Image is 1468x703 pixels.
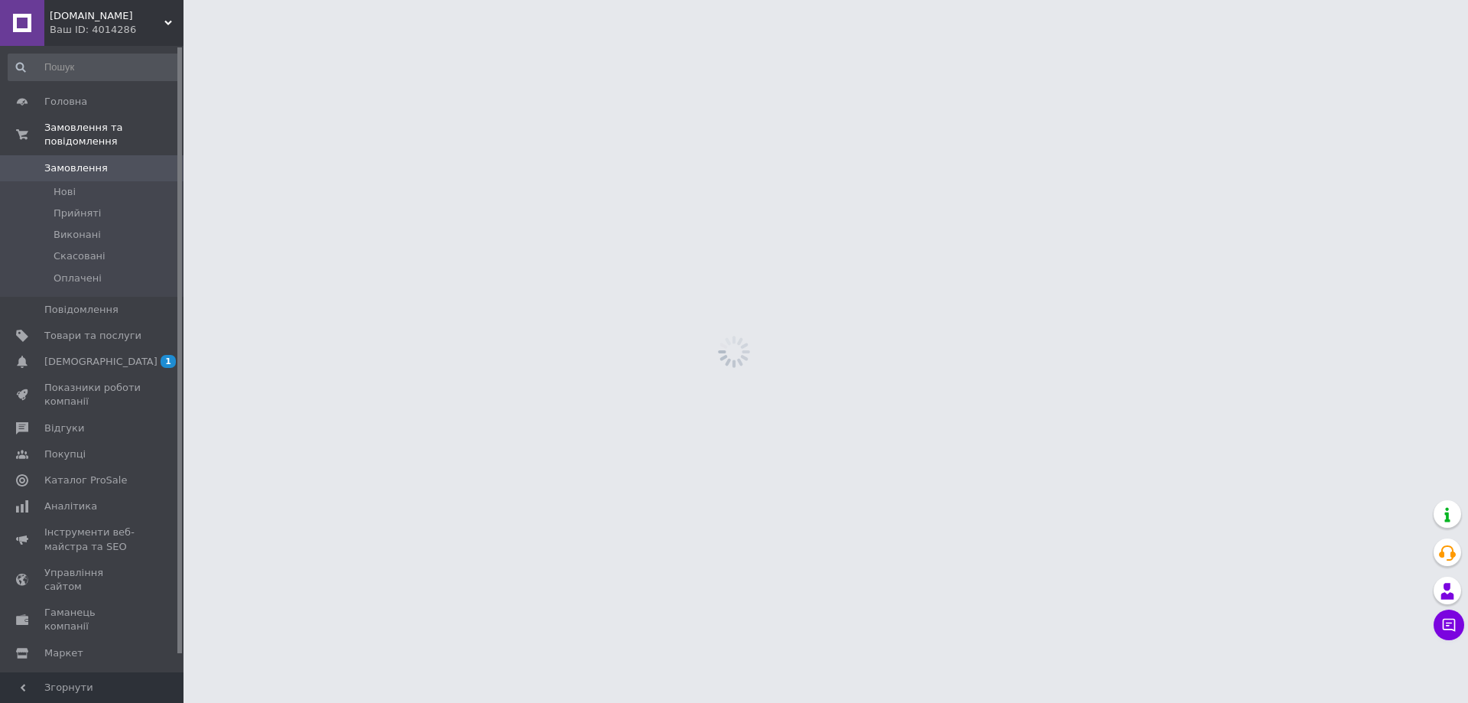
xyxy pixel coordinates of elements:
[8,54,180,81] input: Пошук
[161,355,176,368] span: 1
[50,9,164,23] span: Hobo.Market
[44,646,83,660] span: Маркет
[44,526,141,553] span: Інструменти веб-майстра та SEO
[44,121,183,148] span: Замовлення та повідомлення
[44,500,97,513] span: Аналітика
[44,421,84,435] span: Відгуки
[44,303,119,317] span: Повідомлення
[54,272,102,285] span: Оплачені
[44,381,141,408] span: Показники роботи компанії
[1434,610,1464,640] button: Чат з покупцем
[44,606,141,633] span: Гаманець компанії
[50,23,183,37] div: Ваш ID: 4014286
[54,228,101,242] span: Виконані
[54,249,106,263] span: Скасовані
[44,448,86,461] span: Покупці
[44,355,158,369] span: [DEMOGRAPHIC_DATA]
[44,474,127,487] span: Каталог ProSale
[54,207,101,220] span: Прийняті
[44,95,87,109] span: Головна
[44,161,108,175] span: Замовлення
[54,185,76,199] span: Нові
[44,566,141,594] span: Управління сайтом
[44,329,141,343] span: Товари та послуги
